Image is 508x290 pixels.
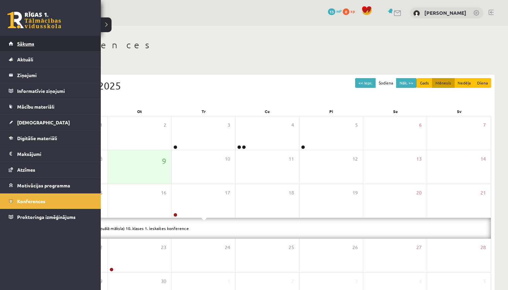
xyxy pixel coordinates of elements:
[396,78,417,88] button: Nāk. >>
[164,121,166,129] span: 2
[227,278,230,285] span: 1
[480,244,486,251] span: 28
[480,155,486,163] span: 14
[9,52,92,67] a: Aktuāli
[413,10,420,17] img: Nataļja Novikova
[289,155,294,163] span: 11
[363,107,427,116] div: Se
[225,244,230,251] span: 24
[17,67,92,83] legend: Ziņojumi
[9,36,92,51] a: Sākums
[108,107,171,116] div: Ot
[100,155,102,163] span: 8
[355,278,358,285] span: 3
[289,189,294,196] span: 18
[419,121,422,129] span: 6
[227,121,230,129] span: 3
[100,121,102,129] span: 1
[9,67,92,83] a: Ziņojumi
[9,99,92,114] a: Mācību materiāli
[416,155,422,163] span: 13
[161,278,166,285] span: 30
[17,83,92,99] legend: Informatīvie ziņojumi
[161,244,166,251] span: 23
[225,189,230,196] span: 17
[17,104,54,110] span: Mācību materiāli
[17,214,76,220] span: Proktoringa izmēģinājums
[336,8,342,14] span: mP
[17,167,35,173] span: Atzīmes
[9,115,92,130] a: [DEMOGRAPHIC_DATA]
[40,39,495,51] h1: Konferences
[350,8,355,14] span: xp
[9,193,92,209] a: Konferences
[162,155,166,167] span: 9
[9,162,92,177] a: Atzīmes
[480,189,486,196] span: 21
[424,9,466,16] a: [PERSON_NAME]
[17,182,70,188] span: Motivācijas programma
[9,209,92,225] a: Proktoringa izmēģinājums
[17,198,45,204] span: Konferences
[57,226,189,231] a: Kultūras un mākslas (vizuālā māksla) 10. klases 1. ieskaites konference
[352,189,358,196] span: 19
[17,56,33,62] span: Aktuāli
[291,121,294,129] span: 4
[355,78,376,88] button: << Iepr.
[161,189,166,196] span: 16
[328,8,342,14] a: 13 mP
[7,12,61,28] a: Rīgas 1. Tālmācības vidusskola
[483,278,486,285] span: 5
[474,78,491,88] button: Diena
[9,83,92,99] a: Informatīvie ziņojumi
[299,107,363,116] div: Pi
[343,8,358,14] a: 0 xp
[328,8,335,15] span: 13
[352,155,358,163] span: 12
[343,8,349,15] span: 0
[416,244,422,251] span: 27
[291,278,294,285] span: 2
[17,119,70,125] span: [DEMOGRAPHIC_DATA]
[44,78,491,93] div: Septembris 2025
[17,146,92,162] legend: Maksājumi
[17,41,34,47] span: Sākums
[454,78,474,88] button: Nedēļa
[289,244,294,251] span: 25
[355,121,358,129] span: 5
[417,78,432,88] button: Gads
[427,107,491,116] div: Sv
[419,278,422,285] span: 4
[225,155,230,163] span: 10
[432,78,455,88] button: Mēnesis
[375,78,396,88] button: Šodiena
[172,107,236,116] div: Tr
[9,130,92,146] a: Digitālie materiāli
[17,135,57,141] span: Digitālie materiāli
[236,107,299,116] div: Ce
[416,189,422,196] span: 20
[352,244,358,251] span: 26
[9,146,92,162] a: Maksājumi
[9,178,92,193] a: Motivācijas programma
[483,121,486,129] span: 7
